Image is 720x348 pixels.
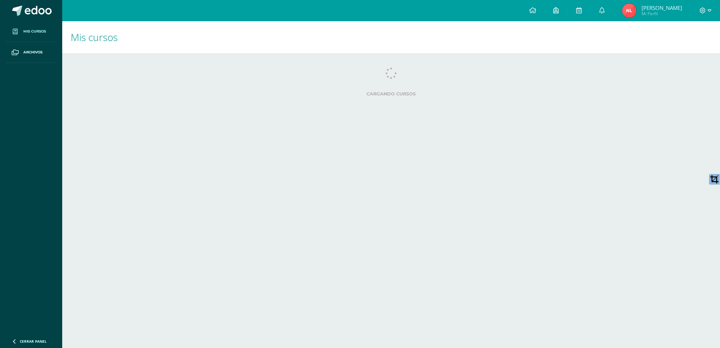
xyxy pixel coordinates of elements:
[642,4,682,11] span: [PERSON_NAME]
[6,21,57,42] a: Mis cursos
[76,91,706,97] label: Cargando cursos
[622,4,636,18] img: 0bd96b76678b5aa360396f1394bde56b.png
[20,339,47,344] span: Cerrar panel
[23,29,46,34] span: Mis cursos
[23,50,42,55] span: Archivos
[642,11,682,17] span: Mi Perfil
[71,30,118,44] span: Mis cursos
[6,42,57,63] a: Archivos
